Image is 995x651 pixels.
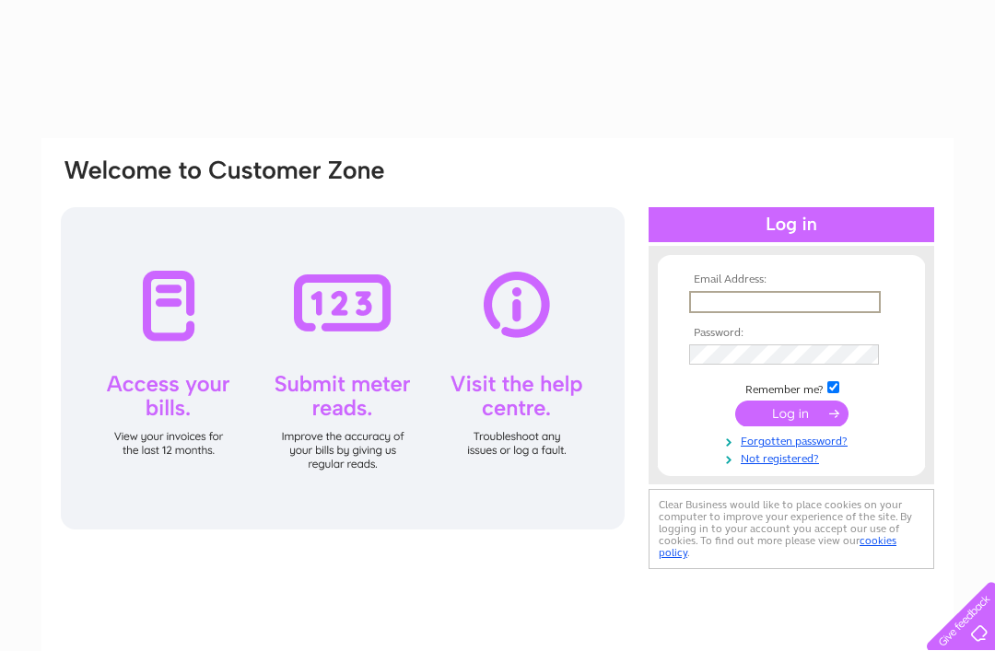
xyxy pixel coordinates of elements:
[685,327,898,340] th: Password:
[735,401,849,426] input: Submit
[659,534,896,559] a: cookies policy
[685,378,898,397] td: Remember me?
[689,431,898,448] a: Forgotten password?
[685,273,898,286] th: Email Address:
[689,448,898,466] a: Not registered?
[649,489,934,569] div: Clear Business would like to place cookies on your computer to improve your experience of the sit...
